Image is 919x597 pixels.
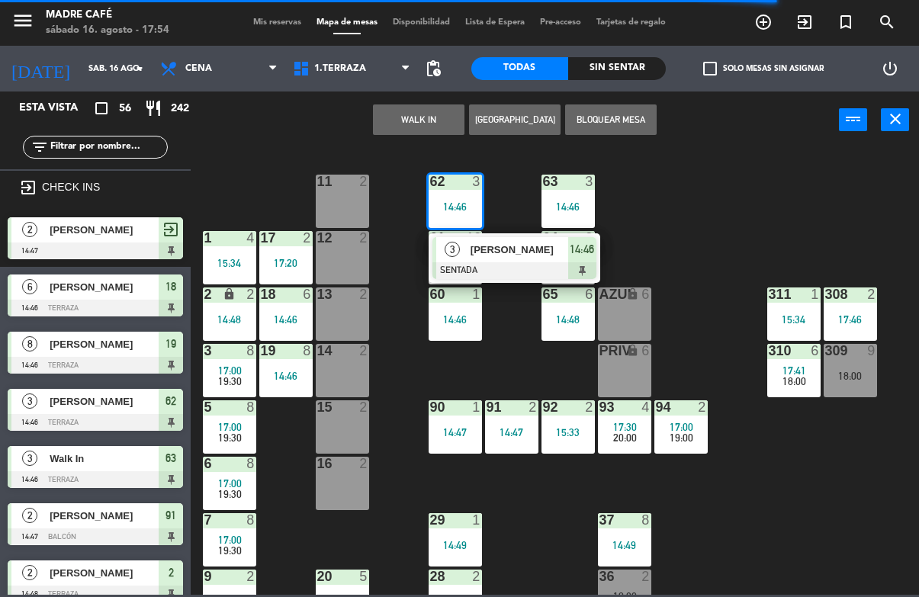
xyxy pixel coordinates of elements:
[359,287,368,301] div: 2
[866,9,908,35] span: BUSCAR
[22,565,37,580] span: 2
[626,344,639,357] i: lock
[585,175,594,188] div: 3
[570,240,594,258] span: 14:46
[598,540,651,550] div: 14:49
[246,400,255,414] div: 8
[246,513,255,527] div: 8
[703,62,824,75] label: Solo mesas sin asignar
[218,534,242,546] span: 17:00
[472,175,481,188] div: 3
[565,104,657,135] button: Bloquear Mesa
[259,371,313,381] div: 14:46
[485,427,538,438] div: 14:47
[259,314,313,325] div: 14:46
[204,287,205,301] div: 2
[543,175,544,188] div: 63
[541,314,595,325] div: 14:48
[204,344,205,358] div: 3
[46,8,169,23] div: Madre Café
[472,400,481,414] div: 1
[246,457,255,470] div: 8
[641,513,651,527] div: 8
[430,175,431,188] div: 62
[641,570,651,583] div: 2
[218,488,242,500] span: 19:30
[824,314,877,325] div: 17:46
[886,110,905,128] i: close
[359,344,368,358] div: 2
[50,565,159,581] span: [PERSON_NAME]
[165,392,176,410] span: 62
[589,18,673,27] span: Tarjetas de regalo
[50,508,159,524] span: [PERSON_NAME]
[430,400,431,414] div: 90
[223,287,236,300] i: lock
[204,513,205,527] div: 7
[529,400,538,414] div: 2
[541,201,595,212] div: 14:46
[92,99,111,117] i: crop_square
[261,231,262,245] div: 17
[471,57,569,80] div: Todas
[203,258,256,268] div: 15:34
[22,393,37,409] span: 3
[317,570,318,583] div: 20
[50,451,159,467] span: Walk In
[359,570,368,583] div: 5
[259,258,313,268] div: 17:20
[50,279,159,295] span: [PERSON_NAME]
[769,287,770,301] div: 311
[11,9,34,32] i: menu
[878,13,896,31] i: search
[246,570,255,583] div: 2
[246,344,255,358] div: 8
[429,201,482,212] div: 14:46
[165,449,176,467] span: 63
[670,421,693,433] span: 17:00
[881,108,909,131] button: close
[824,371,877,381] div: 18:00
[309,18,385,27] span: Mapa de mesas
[303,344,312,358] div: 8
[881,59,899,78] i: power_settings_new
[22,336,37,351] span: 8
[204,570,205,583] div: 9
[8,99,110,117] div: Esta vista
[430,570,431,583] div: 28
[317,457,318,470] div: 16
[373,104,464,135] button: WALK IN
[50,336,159,352] span: [PERSON_NAME]
[385,18,458,27] span: Disponibilidad
[165,278,176,296] span: 18
[472,287,481,301] div: 1
[825,344,826,358] div: 309
[811,287,820,301] div: 1
[543,400,544,414] div: 92
[532,18,589,27] span: Pre-acceso
[169,563,174,582] span: 2
[119,100,131,117] span: 56
[844,110,863,128] i: power_input
[641,400,651,414] div: 4
[543,287,544,301] div: 65
[458,18,532,27] span: Lista de Espera
[867,287,876,301] div: 2
[11,9,34,37] button: menu
[359,231,368,245] div: 2
[543,231,544,245] div: 64
[472,570,481,583] div: 2
[162,220,180,239] span: exit_to_app
[218,477,242,489] span: 17:00
[769,344,770,358] div: 310
[246,287,255,301] div: 2
[626,287,639,300] i: lock
[204,400,205,414] div: 5
[670,432,693,444] span: 19:00
[782,364,806,377] span: 17:41
[50,222,159,238] span: [PERSON_NAME]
